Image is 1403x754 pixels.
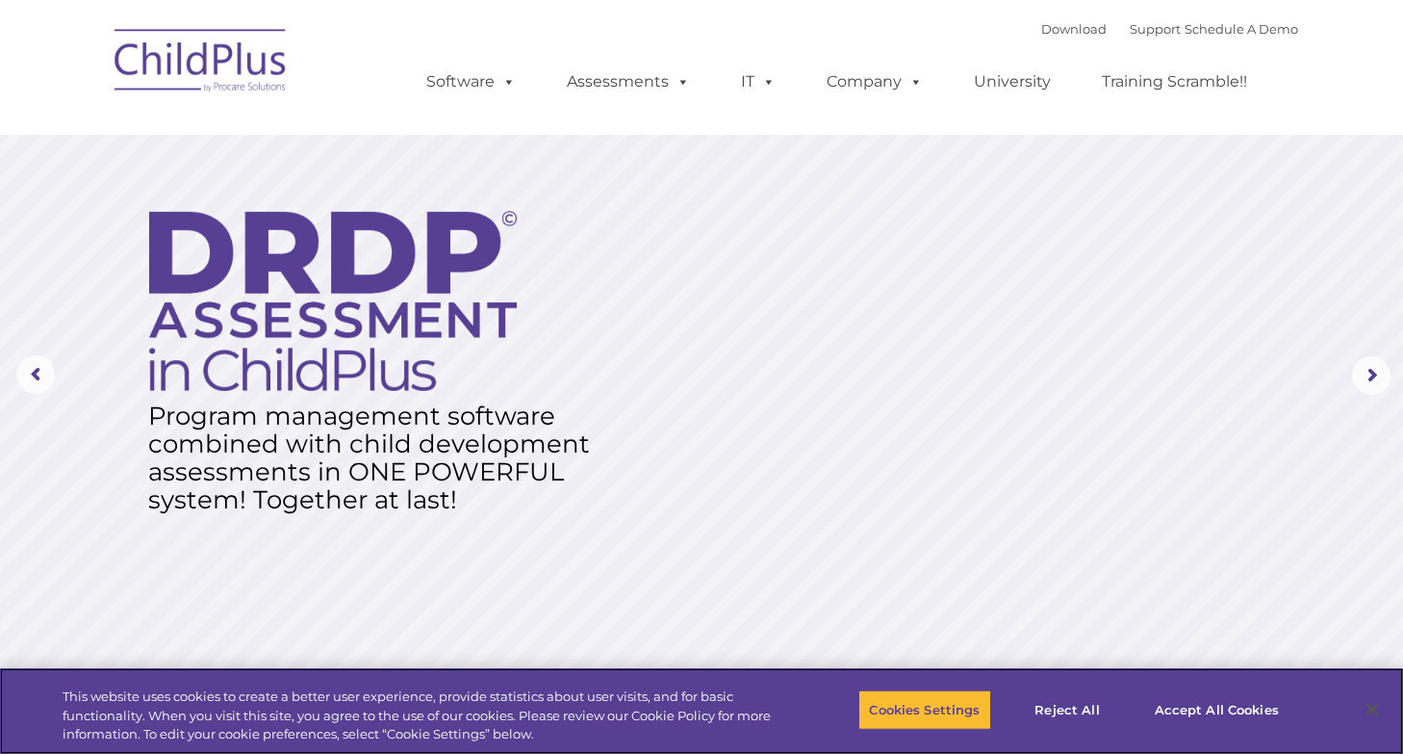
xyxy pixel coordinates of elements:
[1130,21,1181,37] a: Support
[858,689,990,730] button: Cookies Settings
[407,63,535,101] a: Software
[1185,21,1298,37] a: Schedule A Demo
[63,688,772,744] div: This website uses cookies to create a better user experience, provide statistics about user visit...
[1351,689,1393,731] button: Close
[149,211,517,391] img: DRDP Assessment in ChildPlus
[1041,21,1107,37] a: Download
[148,403,598,514] rs-layer: Program management software combined with child development assessments in ONE POWERFUL system! T...
[955,63,1070,101] a: University
[1083,63,1266,101] a: Training Scramble!!
[722,63,795,101] a: IT
[548,63,709,101] a: Assessments
[1041,21,1298,37] font: |
[268,206,349,221] span: Phone number
[807,63,942,101] a: Company
[1144,689,1289,730] button: Accept All Cookies
[1008,689,1128,730] button: Reject All
[268,127,326,142] span: Last name
[105,15,297,112] img: ChildPlus by Procare Solutions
